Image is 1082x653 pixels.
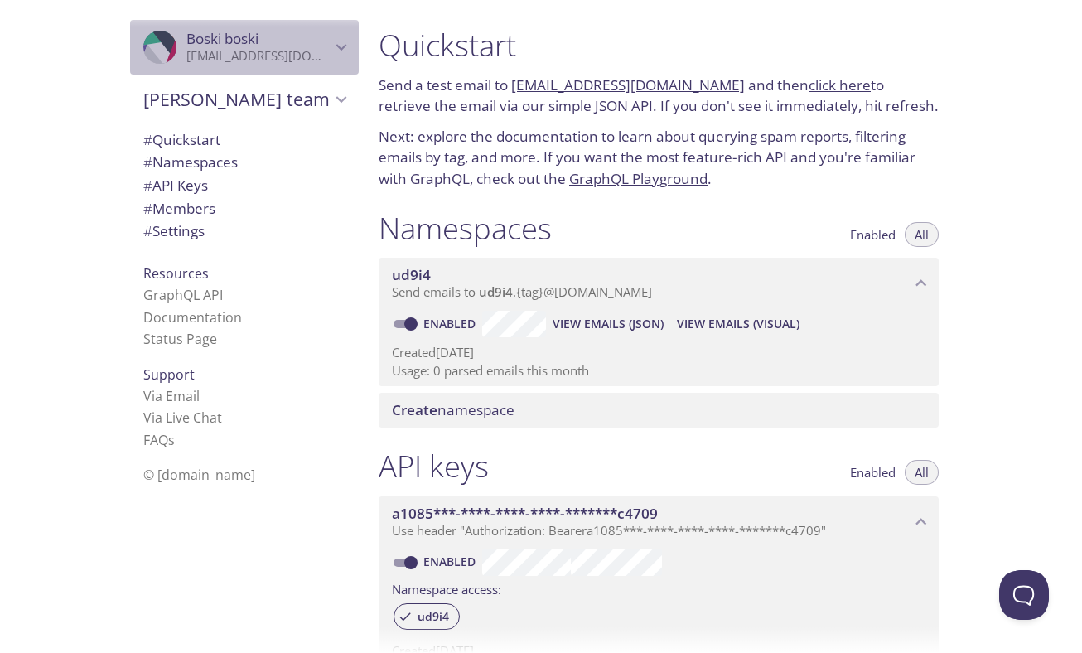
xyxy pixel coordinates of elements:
p: Created [DATE] [392,344,925,361]
a: [EMAIL_ADDRESS][DOMAIN_NAME] [511,75,745,94]
a: GraphQL API [143,286,223,304]
div: Boski's team [130,78,359,121]
a: Status Page [143,330,217,348]
p: Usage: 0 parsed emails this month [392,362,925,380]
span: Support [143,365,195,384]
span: # [143,130,152,149]
div: Members [130,197,359,220]
span: API Keys [143,176,208,195]
button: All [905,222,939,247]
div: Team Settings [130,220,359,243]
span: Send emails to . {tag} @[DOMAIN_NAME] [392,283,652,300]
span: # [143,176,152,195]
a: FAQ [143,431,175,449]
button: View Emails (JSON) [546,311,670,337]
span: namespace [392,400,514,419]
a: GraphQL Playground [569,169,708,188]
div: Boski boski [130,20,359,75]
span: ud9i4 [392,265,431,284]
span: s [168,431,175,449]
a: Via Live Chat [143,409,222,427]
span: Namespaces [143,152,238,172]
span: # [143,221,152,240]
span: View Emails (JSON) [553,314,664,334]
span: ud9i4 [408,609,459,624]
span: ud9i4 [479,283,513,300]
span: © [DOMAIN_NAME] [143,466,255,484]
div: ud9i4 namespace [379,258,939,309]
div: Create namespace [379,393,939,428]
a: Documentation [143,308,242,326]
span: Create [392,400,437,419]
button: All [905,460,939,485]
h1: Namespaces [379,210,552,247]
p: Next: explore the to learn about querying spam reports, filtering emails by tag, and more. If you... [379,126,939,190]
span: Boski boski [186,29,258,48]
div: ud9i4 [394,603,460,630]
span: View Emails (Visual) [677,314,799,334]
h1: Quickstart [379,27,939,64]
div: API Keys [130,174,359,197]
label: Namespace access: [392,576,501,600]
span: # [143,152,152,172]
a: documentation [496,127,598,146]
a: Enabled [421,316,482,331]
div: Quickstart [130,128,359,152]
p: Send a test email to and then to retrieve the email via our simple JSON API. If you don't see it ... [379,75,939,117]
span: # [143,199,152,218]
button: View Emails (Visual) [670,311,806,337]
span: Resources [143,264,209,283]
a: Enabled [421,554,482,569]
button: Enabled [840,222,906,247]
span: Members [143,199,215,218]
span: [PERSON_NAME] team [143,88,331,111]
a: click here [809,75,871,94]
button: Enabled [840,460,906,485]
h1: API keys [379,447,489,485]
span: Quickstart [143,130,220,149]
p: [EMAIL_ADDRESS][DOMAIN_NAME] [186,48,331,65]
div: Namespaces [130,151,359,174]
a: Via Email [143,387,200,405]
iframe: Help Scout Beacon - Open [999,570,1049,620]
span: Settings [143,221,205,240]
